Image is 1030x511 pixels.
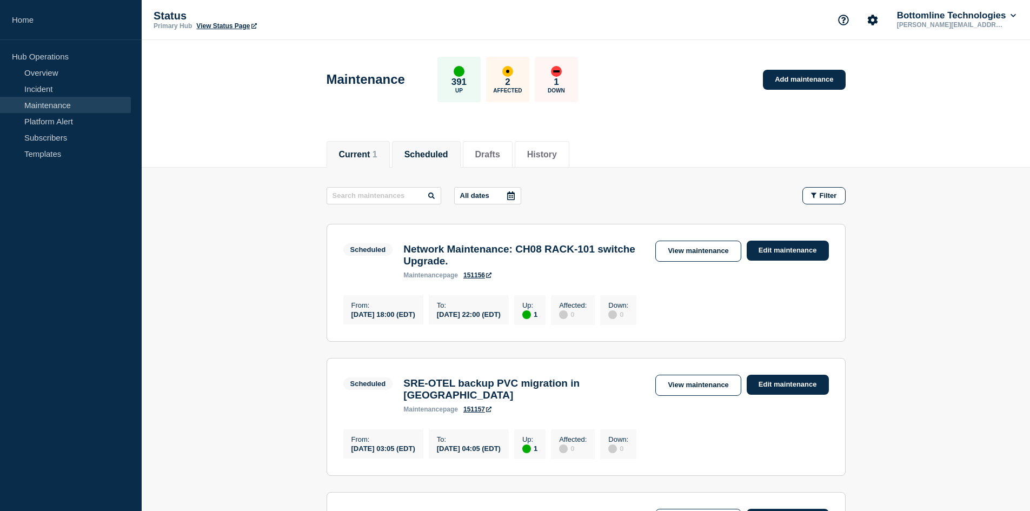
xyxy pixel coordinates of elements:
[454,187,521,204] button: All dates
[437,301,501,309] p: To :
[437,443,501,453] div: [DATE] 04:05 (EDT)
[350,380,386,388] div: Scheduled
[608,309,628,319] div: 0
[527,150,557,160] button: History
[522,301,537,309] p: Up :
[802,187,846,204] button: Filter
[559,301,587,309] p: Affected :
[522,309,537,319] div: 1
[502,66,513,77] div: affected
[559,310,568,319] div: disabled
[559,435,587,443] p: Affected :
[403,406,458,413] p: page
[460,191,489,200] p: All dates
[463,271,491,279] a: 151156
[861,9,884,31] button: Account settings
[403,271,458,279] p: page
[608,444,617,453] div: disabled
[327,187,441,204] input: Search maintenances
[437,435,501,443] p: To :
[475,150,500,160] button: Drafts
[608,301,628,309] p: Down :
[763,70,845,90] a: Add maintenance
[832,9,855,31] button: Support
[403,243,644,267] h3: Network Maintenance: CH08 RACK-101 switche Upgrade.
[351,301,415,309] p: From :
[463,406,491,413] a: 151157
[437,309,501,318] div: [DATE] 22:00 (EDT)
[451,77,467,88] p: 391
[373,150,377,159] span: 1
[403,271,443,279] span: maintenance
[493,88,522,94] p: Affected
[403,377,644,401] h3: SRE-OTEL backup PVC migration in [GEOGRAPHIC_DATA]
[895,10,1018,21] button: Bottomline Technologies
[350,245,386,254] div: Scheduled
[551,66,562,77] div: down
[404,150,448,160] button: Scheduled
[747,375,829,395] a: Edit maintenance
[154,22,192,30] p: Primary Hub
[559,444,568,453] div: disabled
[747,241,829,261] a: Edit maintenance
[895,21,1007,29] p: [PERSON_NAME][EMAIL_ADDRESS][DOMAIN_NAME]
[608,443,628,453] div: 0
[505,77,510,88] p: 2
[608,310,617,319] div: disabled
[154,10,370,22] p: Status
[655,375,741,396] a: View maintenance
[454,66,464,77] div: up
[559,443,587,453] div: 0
[522,435,537,443] p: Up :
[522,444,531,453] div: up
[196,22,256,30] a: View Status Page
[608,435,628,443] p: Down :
[522,443,537,453] div: 1
[455,88,463,94] p: Up
[327,72,405,87] h1: Maintenance
[351,435,415,443] p: From :
[351,443,415,453] div: [DATE] 03:05 (EDT)
[554,77,559,88] p: 1
[548,88,565,94] p: Down
[351,309,415,318] div: [DATE] 18:00 (EDT)
[820,191,837,200] span: Filter
[522,310,531,319] div: up
[559,309,587,319] div: 0
[339,150,377,160] button: Current 1
[403,406,443,413] span: maintenance
[655,241,741,262] a: View maintenance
